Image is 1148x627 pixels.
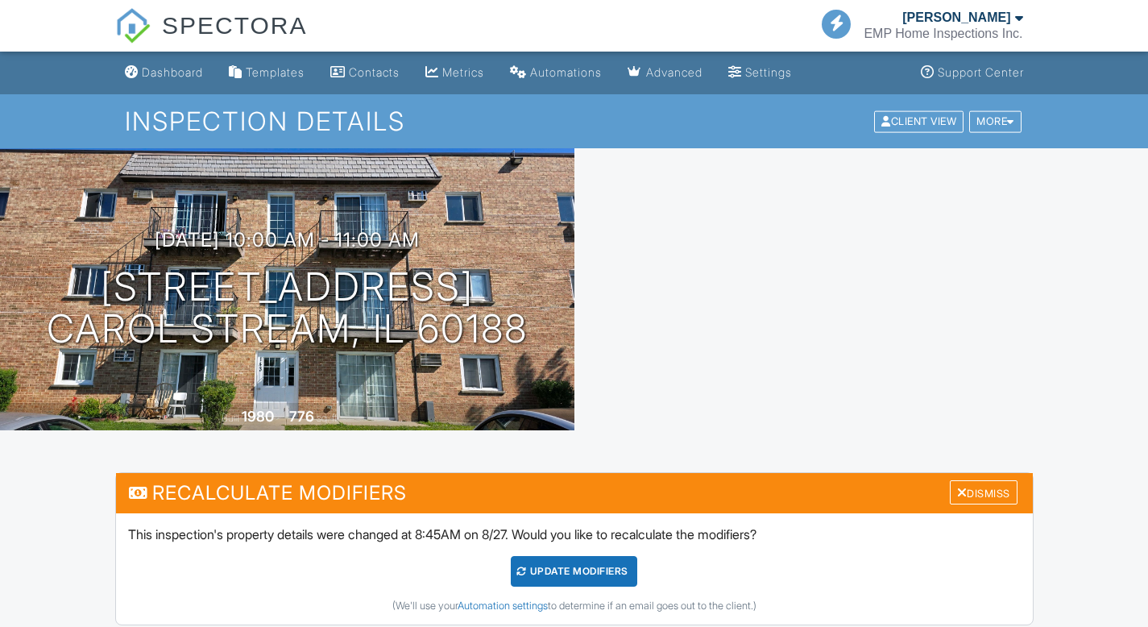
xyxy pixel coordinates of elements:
[646,65,702,79] div: Advanced
[950,480,1017,505] div: Dismiss
[419,58,491,88] a: Metrics
[142,65,203,79] div: Dashboard
[872,114,968,127] a: Client View
[128,600,1021,612] div: (We'll use your to determine if an email goes out to the client.)
[621,58,709,88] a: Advanced
[115,8,151,44] img: The Best Home Inspection Software - Spectora
[47,266,528,351] h1: [STREET_ADDRESS] Carol Stream, IL 60188
[530,65,602,79] div: Automations
[242,408,274,425] div: 1980
[442,65,484,79] div: Metrics
[969,110,1022,132] div: More
[458,600,548,612] a: Automation settings
[722,58,798,88] a: Settings
[155,229,420,251] h3: [DATE] 10:00 am - 11:00 am
[504,58,608,88] a: Automations (Basic)
[902,10,1010,26] div: [PERSON_NAME]
[938,65,1024,79] div: Support Center
[222,58,311,88] a: Templates
[745,65,792,79] div: Settings
[289,408,314,425] div: 776
[125,107,1022,135] h1: Inspection Details
[324,58,406,88] a: Contacts
[115,24,308,54] a: SPECTORA
[349,65,400,79] div: Contacts
[914,58,1030,88] a: Support Center
[162,8,308,42] span: SPECTORA
[116,513,1033,625] div: This inspection's property details were changed at 8:45AM on 8/27. Would you like to recalculate ...
[222,412,239,424] span: Built
[116,473,1033,513] h3: Recalculate Modifiers
[246,65,305,79] div: Templates
[118,58,209,88] a: Dashboard
[511,556,637,587] div: UPDATE Modifiers
[317,412,339,424] span: sq. ft.
[864,26,1022,42] div: EMP Home Inspections Inc.
[874,110,964,132] div: Client View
